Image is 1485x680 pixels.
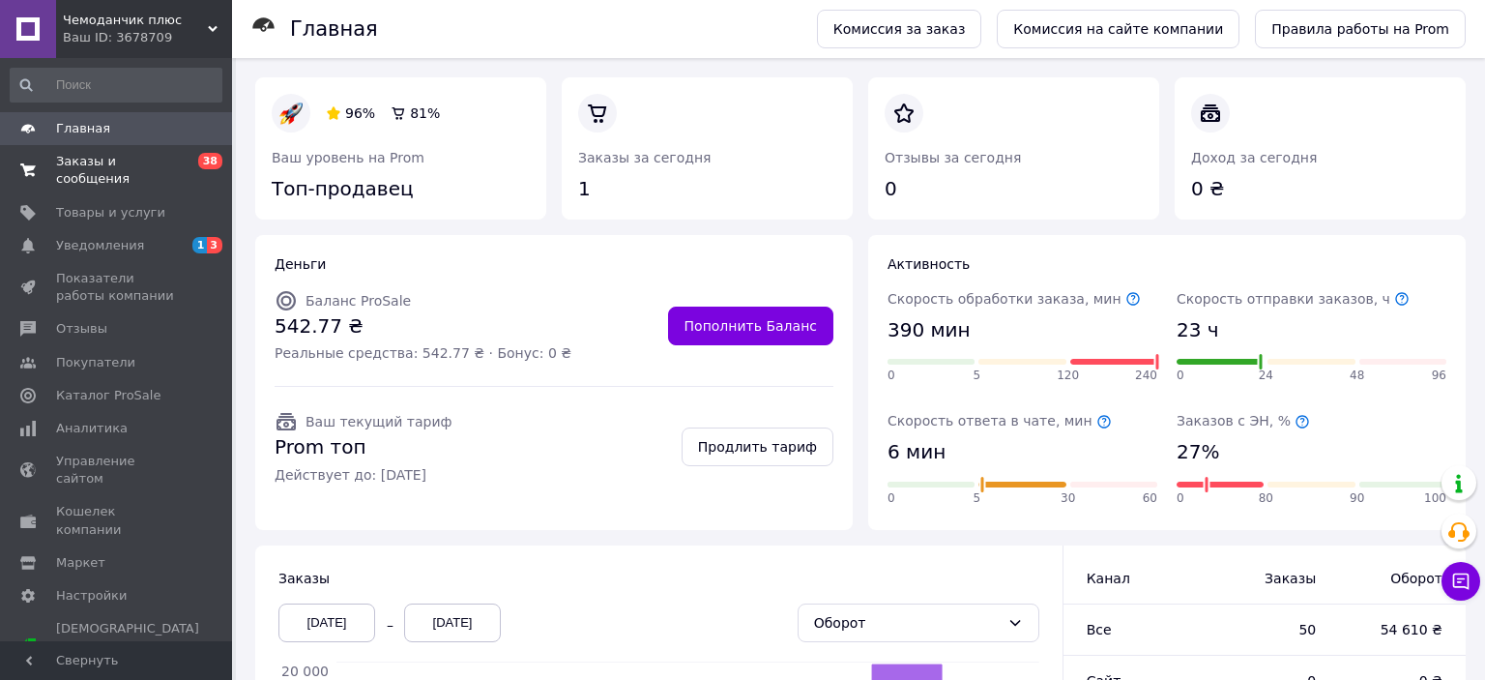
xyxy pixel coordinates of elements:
span: 240 [1135,368,1157,384]
span: 5 [974,368,981,384]
div: [DATE] [404,604,501,642]
span: 0 [1177,490,1184,507]
span: Канал [1087,571,1130,586]
span: Все [1087,622,1112,637]
span: Кошелек компании [56,503,179,538]
span: Уведомления [56,237,144,254]
span: Заказы [1220,569,1316,588]
span: 1 [192,237,208,253]
div: Ваш ID: 3678709 [63,29,232,46]
span: 27% [1177,438,1219,466]
span: Настройки [56,587,127,605]
span: 60 [1143,490,1157,507]
span: Покупатели [56,354,135,371]
span: 38 [198,153,222,169]
span: Заказы и сообщения [56,153,179,188]
span: 30 [1061,490,1075,507]
span: 100 [1424,490,1446,507]
span: 542.77 ₴ [275,312,571,340]
span: Показатели работы компании [56,270,179,305]
div: [DATE] [278,604,375,642]
span: Заказы [278,571,330,586]
span: Маркет [56,554,105,572]
a: Комиссия на сайте компании [997,10,1239,48]
span: Скорость отправки заказов, ч [1177,291,1410,307]
span: Аналитика [56,420,128,437]
span: Заказов с ЭН, % [1177,413,1310,429]
span: 120 [1057,368,1079,384]
a: Продлить тариф [682,428,833,466]
span: 0 [888,368,895,384]
a: Правила работы на Prom [1255,10,1466,48]
tspan: 20 000 [281,664,329,679]
span: 96 [1432,368,1446,384]
span: Реальные средства: 542.77 ₴ · Бонус: 0 ₴ [275,343,571,363]
span: 6 мин [888,438,946,466]
span: 50 [1220,620,1316,639]
span: Ваш текущий тариф [306,414,451,429]
span: 80 [1259,490,1273,507]
a: Пополнить Баланс [668,307,833,345]
span: Чемоданчик плюс [63,12,208,29]
span: Главная [56,120,110,137]
span: 0 [1177,368,1184,384]
span: Отзывы [56,320,107,338]
span: Скорость обработки заказа, мин [888,291,1141,307]
span: Оборот [1354,569,1442,588]
span: Prom топ [275,433,451,461]
span: Товары и услуги [56,204,165,222]
span: [DEMOGRAPHIC_DATA] и счета [56,620,199,673]
span: 3 [207,237,222,253]
span: 90 [1350,490,1364,507]
span: 23 ч [1177,316,1219,344]
input: Поиск [10,68,222,103]
span: Баланс ProSale [306,293,411,309]
span: 54 610 ₴ [1354,620,1442,639]
h1: Главная [290,17,378,41]
span: 390 мин [888,316,971,344]
button: Чат с покупателем [1441,562,1480,601]
span: Скорость ответа в чате, мин [888,413,1112,429]
span: 81% [410,105,440,121]
span: Деньги [275,256,326,272]
span: 5 [974,490,981,507]
span: Каталог ProSale [56,387,160,404]
span: Управление сайтом [56,453,179,488]
a: Комиссия за заказ [817,10,982,48]
span: 0 [888,490,895,507]
span: 96% [345,105,375,121]
span: Действует до: [DATE] [275,465,451,485]
span: 48 [1350,368,1364,384]
span: 24 [1259,368,1273,384]
span: Активность [888,256,970,272]
div: Оборот [814,612,1000,634]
